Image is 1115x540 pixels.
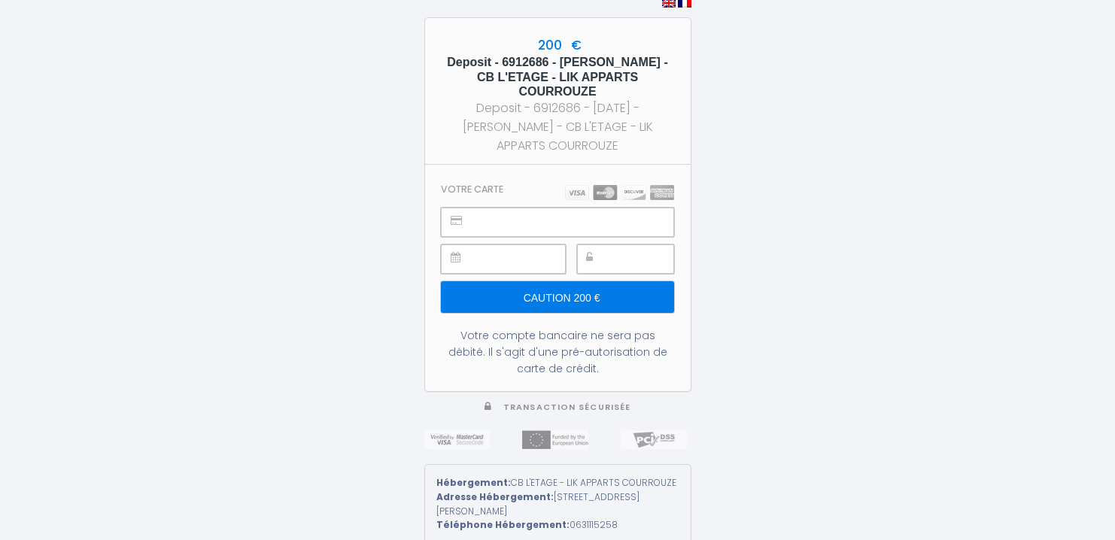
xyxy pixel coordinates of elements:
strong: Hébergement: [436,476,511,489]
h3: Votre carte [441,184,503,195]
div: 0631115258 [436,518,679,532]
div: CB L'ETAGE - LIK APPARTS COURROUZE [436,476,679,490]
span: 200 € [534,36,582,54]
h5: Deposit - 6912686 - [PERSON_NAME] - CB L'ETAGE - LIK APPARTS COURROUZE [439,55,677,99]
iframe: Cadre sécurisé pour la saisie du numéro de carte [475,208,673,236]
iframe: Cadre sécurisé pour la saisie du code de sécurité CVC [611,245,673,273]
strong: Téléphone Hébergement: [436,518,570,531]
div: [STREET_ADDRESS][PERSON_NAME] [436,490,679,519]
strong: Adresse Hébergement: [436,490,554,503]
span: Transaction sécurisée [503,402,630,413]
iframe: Cadre sécurisé pour la saisie de la date d'expiration [475,245,564,273]
input: Caution 200 € [441,281,673,313]
img: carts.png [565,185,674,200]
div: Deposit - 6912686 - [DATE] - [PERSON_NAME] - CB L'ETAGE - LIK APPARTS COURROUZE [439,99,677,155]
div: Votre compte bancaire ne sera pas débité. Il s'agit d'une pré-autorisation de carte de crédit. [441,327,673,377]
